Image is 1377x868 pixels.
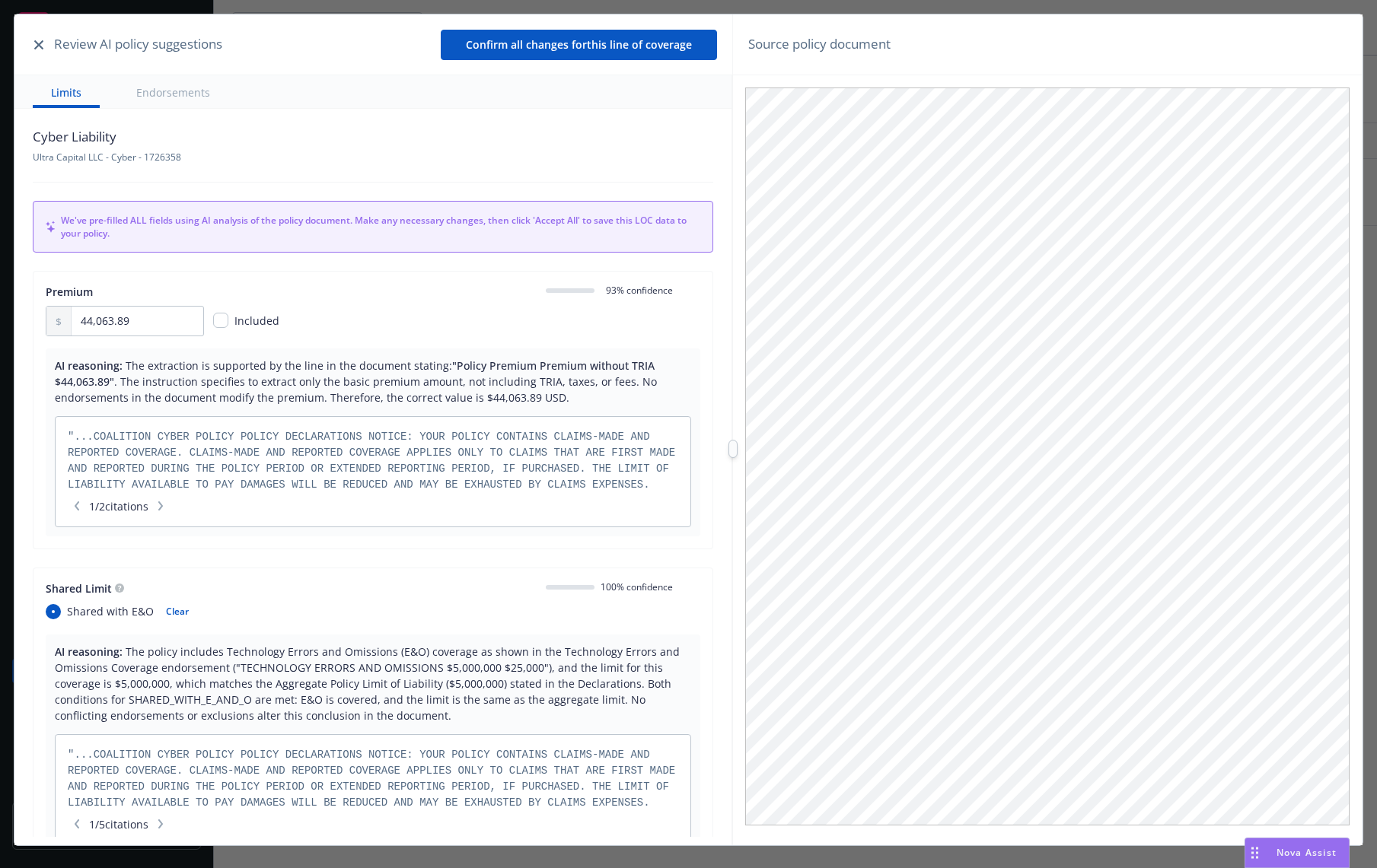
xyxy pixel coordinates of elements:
span: AI reasoning: [55,644,123,659]
span: Review AI policy suggestions [54,34,222,54]
span: We've pre-filled ALL fields using AI analysis of the policy document. Make any necessary changes,... [61,214,700,240]
button: Limits [33,75,100,108]
span: Cyber Liability [33,127,181,147]
span: 93 % confidence [601,284,673,297]
button: Clear [157,601,198,622]
span: 1 / 5 citations [68,816,170,832]
span: Source policy document [748,34,891,54]
span: AI reasoning: [55,358,123,373]
span: Shared Limit [46,581,112,596]
div: "... ..." [68,747,678,810]
span: Nova Assist [1277,846,1337,859]
span: The policy includes Technology Errors and Omissions (E&O) coverage as shown in the Technology Err... [55,644,680,723]
span: 1 / 2 citations [68,498,170,514]
button: Confirm all changes forthis line of coverage [441,30,717,60]
span: Premium [46,285,93,299]
span: 0 [601,284,606,297]
div: Drag to move [1245,838,1264,867]
button: Nova Assist [1245,838,1350,868]
input: 0.00 [72,307,203,335]
span: Shared with E&O [67,603,154,619]
button: Endorsements [118,75,228,108]
input: Shared with E&O [46,604,61,619]
div: "... ..." [68,429,678,492]
span: "Policy Premium Premium without TRIA $44,063.89" [55,358,655,389]
span: Included [234,313,279,328]
span: Ultra Capital LLC - Cyber - 1726358 [33,151,181,164]
span: 100% confidence [601,580,673,593]
span: The extraction is supported by the line in the document stating: . The instruction specifies to e... [55,358,657,405]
